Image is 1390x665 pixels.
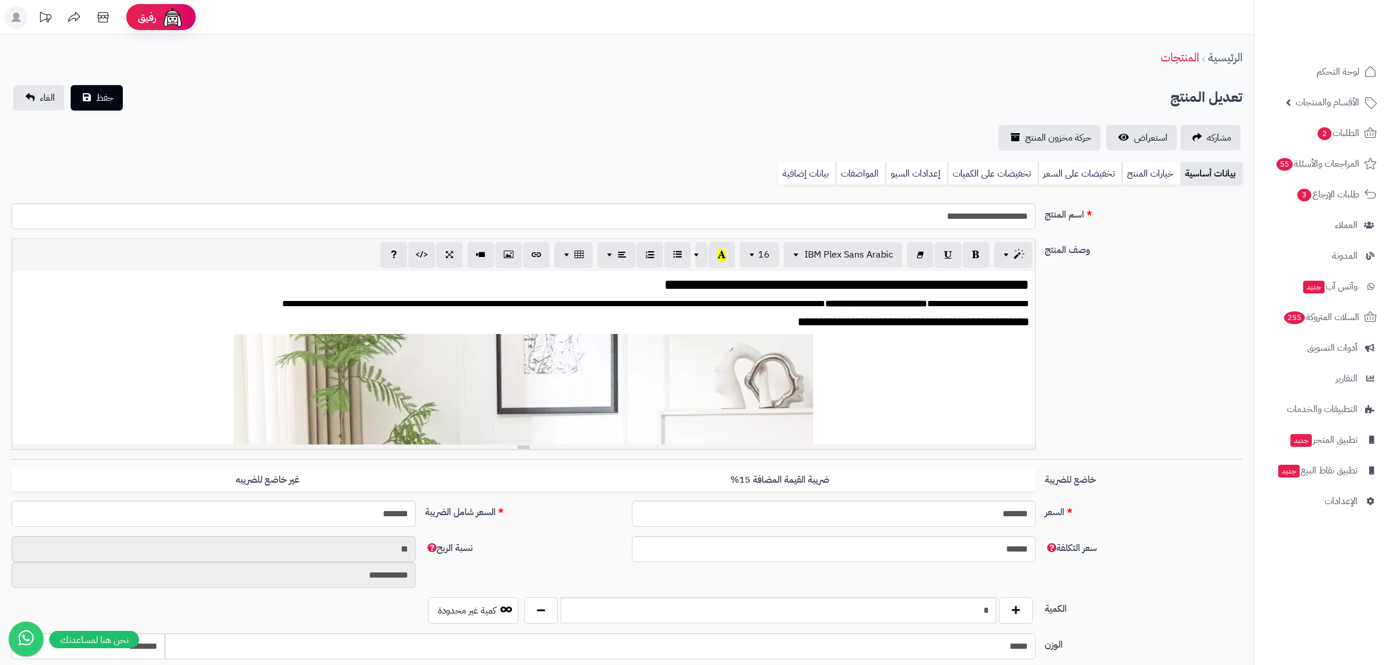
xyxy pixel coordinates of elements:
button: حفظ [71,85,123,111]
span: طلبات الإرجاع [1296,186,1359,203]
span: الطلبات [1316,125,1359,141]
a: الرئيسية [1208,49,1242,66]
span: استعراض [1134,131,1168,145]
label: غير خاضع للضريبه [12,468,524,492]
label: الوزن [1040,633,1247,652]
span: حفظ [96,91,114,105]
span: المراجعات والأسئلة [1275,156,1359,172]
button: 16 [740,242,779,267]
a: العملاء [1261,211,1383,239]
a: تحديثات المنصة [31,6,60,32]
span: رفيق [138,10,156,24]
label: السعر [1040,501,1247,519]
a: استعراض [1106,125,1177,150]
span: جديد [1278,465,1300,477]
a: الطلبات2 [1261,119,1383,147]
a: أدوات التسويق [1261,334,1383,362]
span: 255 [1284,311,1305,324]
span: التطبيقات والخدمات [1287,401,1358,417]
label: خاضع للضريبة [1040,468,1247,487]
img: ai-face.png [161,6,184,29]
span: جديد [1303,281,1325,293]
span: 16 [758,248,770,262]
span: أدوات التسويق [1307,340,1358,356]
span: 2 [1318,127,1332,140]
a: تطبيق نقاط البيعجديد [1261,457,1383,484]
span: 55 [1276,158,1293,171]
a: مشاركه [1180,125,1241,150]
span: العملاء [1335,217,1358,233]
a: تخفيضات على الكميات [948,162,1038,185]
label: ضريبة القيمة المضافة 15% [524,468,1036,492]
span: السلات المتروكة [1283,309,1359,325]
span: نسبة الربح [425,541,473,555]
span: تطبيق المتجر [1289,432,1358,448]
span: التقارير [1336,370,1358,387]
a: تطبيق المتجرجديد [1261,426,1383,454]
a: وآتس آبجديد [1261,273,1383,300]
a: إعدادات السيو [886,162,948,185]
a: السلات المتروكة255 [1261,303,1383,331]
a: تخفيضات على السعر [1038,162,1122,185]
a: التطبيقات والخدمات [1261,395,1383,423]
a: المنتجات [1161,49,1199,66]
span: 3 [1297,189,1311,201]
label: السعر شامل الضريبة [420,501,627,519]
span: الإعدادات [1325,493,1358,509]
span: الغاء [40,91,55,105]
a: طلبات الإرجاع3 [1261,181,1383,208]
span: لوحة التحكم [1316,64,1359,80]
span: IBM Plex Sans Arabic [804,248,893,262]
span: سعر التكلفة [1045,541,1097,555]
button: IBM Plex Sans Arabic [784,242,902,267]
a: بيانات إضافية [778,162,836,185]
a: المدونة [1261,242,1383,270]
span: حركة مخزون المنتج [1025,131,1091,145]
span: المدونة [1332,248,1358,264]
label: وصف المنتج [1040,238,1247,257]
span: مشاركه [1207,131,1231,145]
h2: تعديل المنتج [1170,86,1242,109]
a: لوحة التحكم [1261,58,1383,86]
a: حركة مخزون المنتج [998,125,1100,150]
a: الغاء [13,85,64,111]
span: جديد [1290,434,1312,447]
a: المواصفات [836,162,886,185]
label: اسم المنتج [1040,203,1247,222]
label: الكمية [1040,597,1247,616]
a: خيارات المنتج [1122,162,1180,185]
a: بيانات أساسية [1180,162,1242,185]
a: المراجعات والأسئلة55 [1261,150,1383,178]
a: الإعدادات [1261,487,1383,515]
a: التقارير [1261,365,1383,392]
span: تطبيق نقاط البيع [1277,462,1358,479]
span: وآتس آب [1302,278,1358,295]
span: الأقسام والمنتجات [1296,94,1359,111]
